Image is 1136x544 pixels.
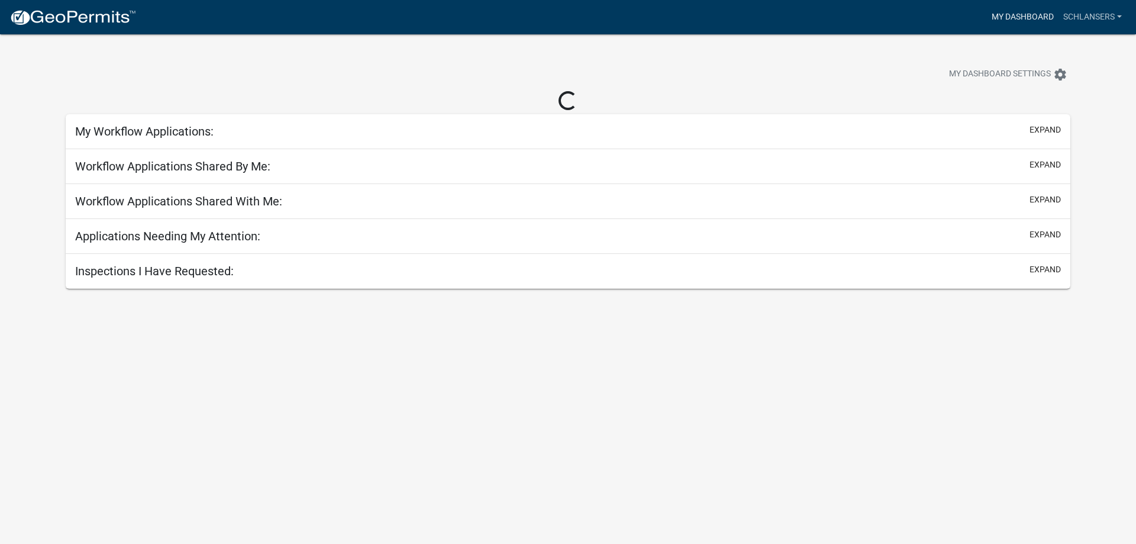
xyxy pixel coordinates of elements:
i: settings [1053,67,1067,82]
h5: Inspections I Have Requested: [75,264,234,278]
a: My Dashboard [987,6,1058,28]
button: expand [1029,194,1061,206]
button: expand [1029,159,1061,171]
a: Schlansers [1058,6,1127,28]
button: expand [1029,124,1061,136]
button: expand [1029,228,1061,241]
h5: Applications Needing My Attention: [75,229,260,243]
h5: Workflow Applications Shared By Me: [75,159,270,173]
button: My Dashboard Settingssettings [940,63,1077,86]
h5: Workflow Applications Shared With Me: [75,194,282,208]
span: My Dashboard Settings [949,67,1051,82]
button: expand [1029,263,1061,276]
h5: My Workflow Applications: [75,124,214,139]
